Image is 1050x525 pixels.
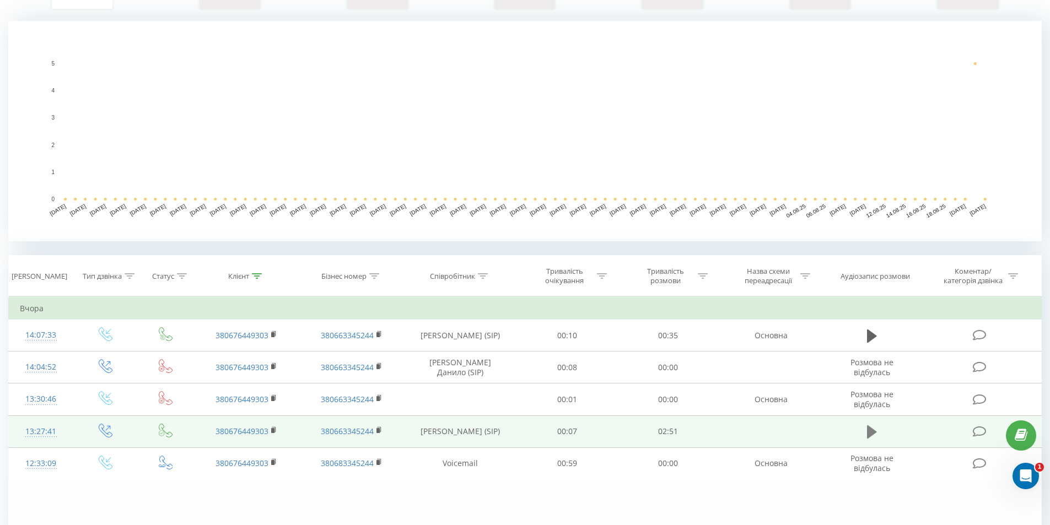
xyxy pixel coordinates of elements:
[20,356,62,378] div: 14:04:52
[12,272,67,281] div: [PERSON_NAME]
[321,458,374,468] a: 380683345244
[718,320,823,351] td: Основна
[216,394,268,404] a: 380676449303
[489,203,507,217] text: [DATE]
[51,142,55,148] text: 2
[517,447,618,479] td: 00:59
[941,267,1005,285] div: Коментар/категорія дзвінка
[149,203,167,217] text: [DATE]
[609,203,627,217] text: [DATE]
[850,453,893,473] span: Розмова не відбулась
[618,351,719,383] td: 00:00
[1013,463,1039,489] iframe: Intercom live chat
[718,447,823,479] td: Основна
[828,203,847,217] text: [DATE]
[129,203,147,217] text: [DATE]
[805,203,827,219] text: 06.08.25
[83,272,122,281] div: Тип дзвінка
[9,297,1042,320] td: Вчора
[169,203,187,217] text: [DATE]
[109,203,127,217] text: [DATE]
[51,196,55,202] text: 0
[430,272,475,281] div: Співробітник
[209,203,227,217] text: [DATE]
[152,272,174,281] div: Статус
[20,324,62,346] div: 14:07:33
[905,203,927,219] text: 16.08.25
[709,203,727,217] text: [DATE]
[529,203,547,217] text: [DATE]
[968,203,987,217] text: [DATE]
[51,61,55,67] text: 5
[49,203,67,217] text: [DATE]
[321,272,367,281] div: Бізнес номер
[409,203,427,217] text: [DATE]
[216,426,268,436] a: 380676449303
[269,203,287,217] text: [DATE]
[669,203,687,217] text: [DATE]
[20,421,62,442] div: 13:27:41
[517,383,618,415] td: 00:01
[321,394,374,404] a: 380663345244
[850,389,893,409] span: Розмова не відбулась
[1035,463,1044,472] span: 1
[404,447,517,479] td: Voicemail
[51,115,55,121] text: 3
[618,320,719,351] td: 00:35
[549,203,567,217] text: [DATE]
[8,21,1042,241] svg: A chart.
[688,203,707,217] text: [DATE]
[749,203,767,217] text: [DATE]
[885,203,907,219] text: 14.08.25
[629,203,647,217] text: [DATE]
[321,362,374,372] a: 380663345244
[20,453,62,474] div: 12:33:09
[569,203,587,217] text: [DATE]
[404,320,517,351] td: [PERSON_NAME] (SIP)
[216,330,268,340] a: 380676449303
[850,357,893,377] span: Розмова не відбулась
[469,203,487,217] text: [DATE]
[51,88,55,94] text: 4
[517,415,618,447] td: 00:07
[229,203,247,217] text: [DATE]
[517,351,618,383] td: 00:08
[769,203,787,217] text: [DATE]
[739,267,798,285] div: Назва схеми переадресації
[69,203,87,217] text: [DATE]
[785,203,807,219] text: 04.08.25
[249,203,267,217] text: [DATE]
[321,330,374,340] a: 380663345244
[949,203,967,217] text: [DATE]
[618,383,719,415] td: 00:00
[449,203,467,217] text: [DATE]
[404,415,517,447] td: [PERSON_NAME] (SIP)
[429,203,447,217] text: [DATE]
[841,272,910,281] div: Аудіозапис розмови
[389,203,407,217] text: [DATE]
[216,362,268,372] a: 380676449303
[89,203,107,217] text: [DATE]
[289,203,307,217] text: [DATE]
[618,415,719,447] td: 02:51
[925,203,947,219] text: 18.08.25
[20,388,62,410] div: 13:30:46
[636,267,695,285] div: Тривалість розмови
[517,320,618,351] td: 00:10
[649,203,667,217] text: [DATE]
[216,458,268,468] a: 380676449303
[509,203,527,217] text: [DATE]
[718,383,823,415] td: Основна
[51,169,55,175] text: 1
[589,203,607,217] text: [DATE]
[369,203,387,217] text: [DATE]
[404,351,517,383] td: [PERSON_NAME] Данило (SIP)
[535,267,594,285] div: Тривалість очікування
[228,272,249,281] div: Клієнт
[349,203,367,217] text: [DATE]
[189,203,207,217] text: [DATE]
[618,447,719,479] td: 00:00
[865,203,887,219] text: 12.08.25
[849,203,867,217] text: [DATE]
